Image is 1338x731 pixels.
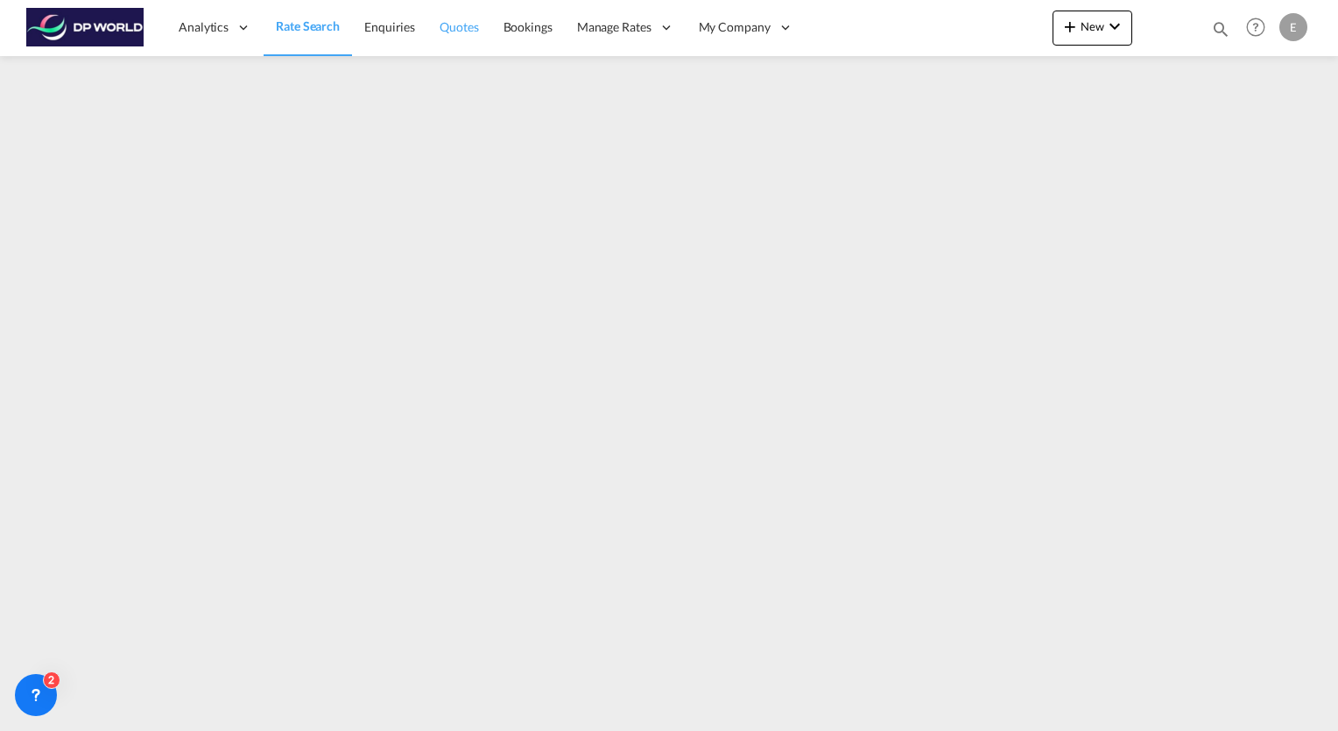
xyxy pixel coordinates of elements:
[26,8,144,47] img: c08ca190194411f088ed0f3ba295208c.png
[1060,19,1125,33] span: New
[1060,16,1081,37] md-icon: icon-plus 400-fg
[504,19,553,34] span: Bookings
[699,18,771,36] span: My Company
[276,18,340,33] span: Rate Search
[577,18,651,36] span: Manage Rates
[1211,19,1230,39] md-icon: icon-magnify
[440,19,478,34] span: Quotes
[1279,13,1307,41] div: E
[179,18,229,36] span: Analytics
[1241,12,1271,42] span: Help
[1211,19,1230,46] div: icon-magnify
[1241,12,1279,44] div: Help
[1104,16,1125,37] md-icon: icon-chevron-down
[364,19,415,34] span: Enquiries
[1053,11,1132,46] button: icon-plus 400-fgNewicon-chevron-down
